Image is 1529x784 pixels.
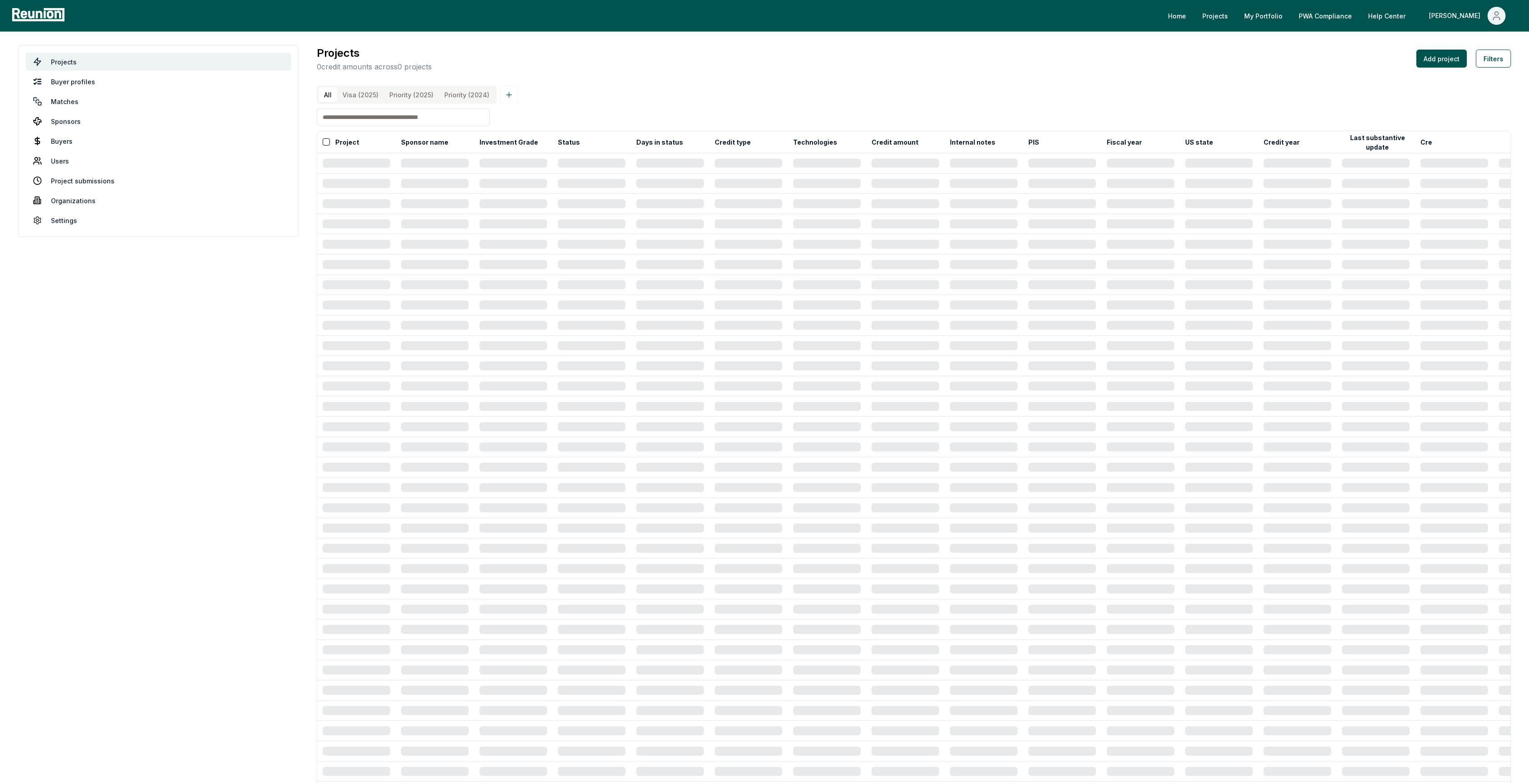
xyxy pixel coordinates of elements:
button: Last substantive update [1340,133,1415,151]
button: Investment Grade [478,133,540,151]
a: Users [26,152,291,170]
a: My Portfolio [1237,7,1290,25]
button: Internal notes [948,133,997,151]
button: Created [1419,133,1449,151]
button: Credit amount [870,133,920,151]
button: Project [333,133,361,151]
button: Priority (2024) [439,87,495,102]
a: Project submissions [26,172,291,190]
a: Organizations [26,191,291,210]
a: Buyers [26,132,291,150]
a: Buyer profiles [26,73,291,91]
button: Add project [1416,50,1467,68]
a: Help Center [1361,7,1413,25]
button: Fiscal year [1105,133,1144,151]
button: All [319,87,337,102]
button: Priority (2025) [384,87,439,102]
a: PWA Compliance [1292,7,1359,25]
a: Settings [26,211,291,229]
nav: Main [1161,7,1520,25]
button: Credit year [1262,133,1301,151]
a: Home [1161,7,1193,25]
button: Credit type [713,133,753,151]
button: Sponsor name [399,133,450,151]
button: [PERSON_NAME] [1422,7,1513,25]
button: Visa (2025) [337,87,384,102]
button: Filters [1476,50,1511,68]
h3: Projects [317,45,432,61]
button: US state [1183,133,1215,151]
button: Days in status [634,133,685,151]
button: Status [556,133,582,151]
button: Technologies [791,133,839,151]
a: Sponsors [26,112,291,130]
div: [PERSON_NAME] [1429,7,1484,25]
a: Matches [26,92,291,110]
a: Projects [1195,7,1235,25]
a: Projects [26,53,291,71]
p: 0 credit amounts across 0 projects [317,61,432,72]
button: PIS [1027,133,1041,151]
